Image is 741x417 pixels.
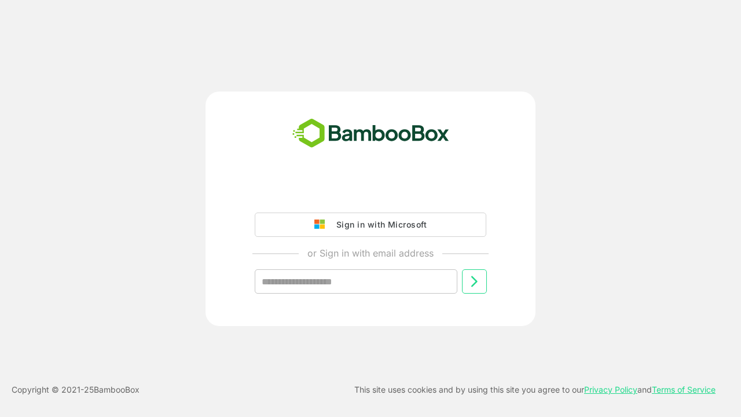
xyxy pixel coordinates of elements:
a: Terms of Service [652,385,716,394]
img: google [314,220,331,230]
p: or Sign in with email address [307,246,434,260]
button: Sign in with Microsoft [255,213,486,237]
div: Sign in with Microsoft [331,217,427,232]
p: Copyright © 2021- 25 BambooBox [12,383,140,397]
p: This site uses cookies and by using this site you agree to our and [354,383,716,397]
img: bamboobox [286,115,456,153]
a: Privacy Policy [584,385,637,394]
